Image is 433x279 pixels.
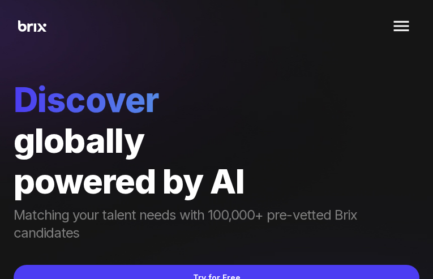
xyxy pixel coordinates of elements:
[14,79,419,120] span: Discover
[14,161,245,201] span: powered by AI
[18,20,46,32] img: Brix Logo
[14,120,419,161] div: globally
[14,201,419,242] span: Matching your talent needs with 100,000+ pre-vetted Brix candidates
